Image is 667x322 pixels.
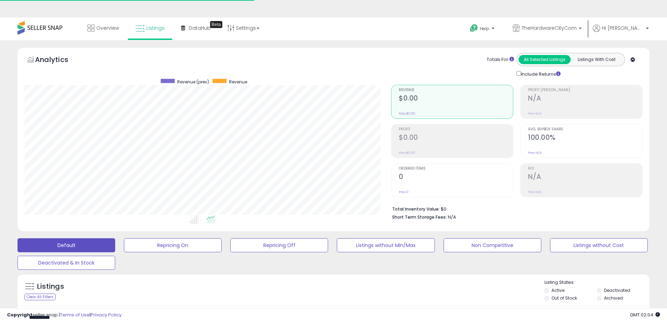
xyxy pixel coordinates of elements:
strong: Copyright [7,311,33,318]
button: Listings without Min/Max [337,238,435,252]
span: TheHardwareCityCom [522,25,577,32]
button: Listings With Cost [570,55,623,64]
span: ROI [528,167,642,171]
div: Include Returns [511,70,569,78]
div: seller snap | | [7,312,121,318]
label: Deactivated [604,287,630,293]
small: Prev: $0.00 [399,151,415,155]
h2: $0.00 [399,133,513,143]
p: Listing States: [544,279,649,286]
span: Overview [96,25,119,32]
a: DataHub [176,18,216,39]
small: Prev: N/A [528,111,542,116]
button: All Selected Listings [519,55,571,64]
button: Default [18,238,115,252]
span: DataHub [189,25,211,32]
small: Prev: $0.00 [399,111,415,116]
span: Revenue (prev) [177,79,209,85]
h2: 0 [399,173,513,182]
a: Help [464,19,501,40]
span: Hi [PERSON_NAME] [602,25,644,32]
label: Archived [604,295,623,301]
a: Hi [PERSON_NAME] [593,25,649,40]
li: $0 [392,204,637,213]
span: Avg. Buybox Share [528,128,642,131]
h2: N/A [528,173,642,182]
a: TheHardwareCityCom [507,18,587,40]
small: Prev: N/A [528,190,542,194]
span: Help [480,26,489,32]
b: Short Term Storage Fees: [392,214,447,220]
span: Profit [PERSON_NAME] [528,88,642,92]
span: Listings [146,25,165,32]
a: Listings [130,18,170,39]
span: Ordered Items [399,167,513,171]
div: Totals For [487,56,514,63]
button: Repricing On [124,238,222,252]
div: Tooltip anchor [210,21,222,28]
button: Non Competitive [444,238,541,252]
button: Deactivated & In Stock [18,256,115,270]
small: Prev: N/A [528,151,542,155]
small: Prev: 0 [399,190,409,194]
h5: Analytics [35,55,82,66]
button: Listings without Cost [550,238,648,252]
span: Revenue [229,79,247,85]
h2: $0.00 [399,94,513,104]
label: Out of Stock [551,295,577,301]
span: N/A [448,214,456,220]
b: Total Inventory Value: [392,206,440,212]
a: Overview [82,18,124,39]
span: Revenue [399,88,513,92]
a: Settings [222,18,265,39]
button: Repricing Off [230,238,328,252]
h2: 100.00% [528,133,642,143]
i: Get Help [470,24,478,33]
span: 2025-10-11 02:04 GMT [630,311,660,318]
div: Clear All Filters [25,294,56,300]
h2: N/A [528,94,642,104]
h5: Listings [37,282,64,292]
span: Profit [399,128,513,131]
label: Active [551,287,564,293]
